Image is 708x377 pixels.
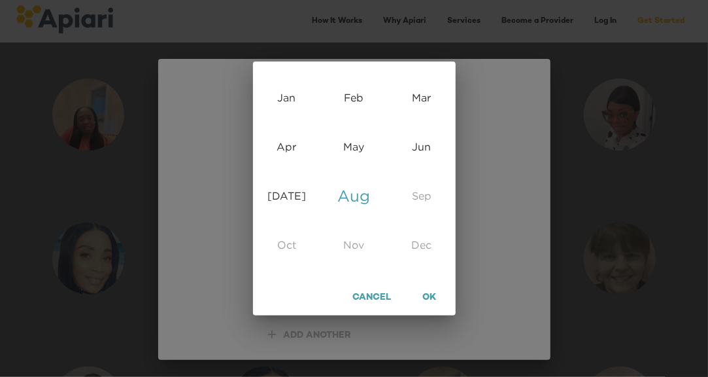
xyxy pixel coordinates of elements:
div: Feb [320,73,388,122]
button: Cancel [341,286,403,310]
div: [DATE] [253,171,320,221]
div: Aug [320,171,388,221]
div: Jun [388,122,455,171]
div: Jan [253,73,320,122]
span: Cancel [353,290,392,306]
div: May [320,122,388,171]
button: OK [409,286,450,310]
div: Mar [388,73,455,122]
span: OK [420,290,439,306]
div: Apr [253,122,320,171]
